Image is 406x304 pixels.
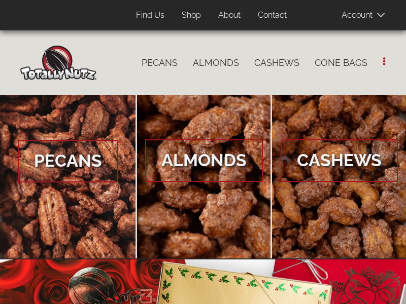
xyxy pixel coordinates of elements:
a: About [211,6,248,25]
a: Cashews [247,52,307,73]
a: Pecans [134,52,185,73]
a: Almonds [185,52,247,73]
a: Contact [250,6,294,25]
img: Home [20,46,96,80]
a: Cone Bags [307,52,375,73]
span: Almonds [145,139,263,182]
a: Almonds [137,95,271,259]
a: Find Us [128,6,172,25]
span: Cashews [281,139,398,182]
span: Pecans [18,140,118,182]
a: Shop [174,6,209,25]
a: Cashews [272,95,406,259]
